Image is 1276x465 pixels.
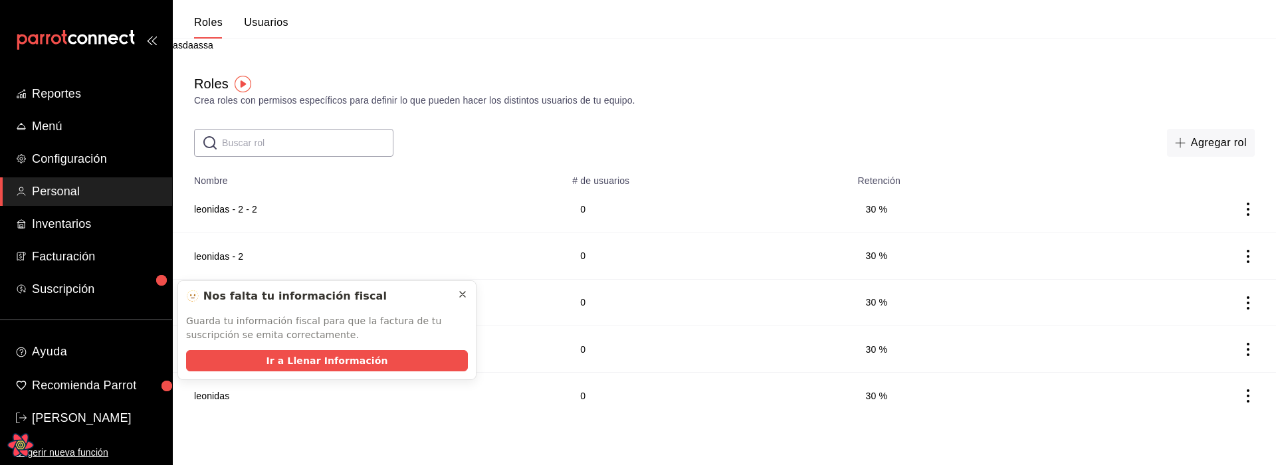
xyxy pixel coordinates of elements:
input: Buscar rol [222,130,393,156]
td: 0 [564,232,849,279]
button: Agregar rol [1167,129,1255,157]
td: 0 [564,373,849,419]
th: # de usuarios [564,167,849,186]
button: Usuarios [244,16,288,39]
span: Personal [32,183,161,201]
th: Retención [850,167,1079,186]
button: Roles [194,16,223,39]
td: 0 [564,186,849,232]
span: Menú [32,118,161,136]
td: 30 % [850,373,1079,419]
span: Configuración [32,150,161,168]
button: actions [1241,343,1255,356]
button: leonidas - 2 - 2 [194,203,257,216]
span: Recomienda Parrot [32,377,161,395]
button: actions [1241,250,1255,263]
span: Sugerir nueva función [16,446,161,460]
button: actions [1241,203,1255,216]
button: Ir a Llenar Información [186,350,468,371]
button: actions [1241,296,1255,310]
span: Facturación [32,248,161,266]
span: Suscripción [32,280,161,298]
div: Roles [194,74,229,94]
td: 30 % [850,186,1079,232]
div: 🫥 Nos falta tu información fiscal [186,289,447,304]
div: navigation tabs [194,16,288,39]
button: leonidas [194,389,229,403]
button: Open React Query Devtools [7,432,34,458]
td: 30 % [850,325,1079,372]
span: Inventarios [32,215,161,233]
div: Crea roles con permisos específicos para definir lo que pueden hacer los distintos usuarios de tu... [194,94,1255,108]
p: Guarda tu información fiscal para que la factura de tu suscripción se emita correctamente. [186,314,468,342]
td: 0 [564,325,849,372]
span: Reportes [32,85,161,103]
span: [PERSON_NAME] [32,409,161,427]
button: open_drawer_menu [146,35,157,45]
span: Ir a Llenar Información [266,354,387,368]
td: 0 [564,279,849,325]
th: Nombre [173,167,564,186]
button: actions [1241,389,1255,403]
button: leonidas - 2 [194,250,243,263]
td: 30 % [850,279,1079,325]
img: Tooltip marker [235,76,251,92]
span: Ayuda [32,341,161,363]
td: 30 % [850,232,1079,279]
